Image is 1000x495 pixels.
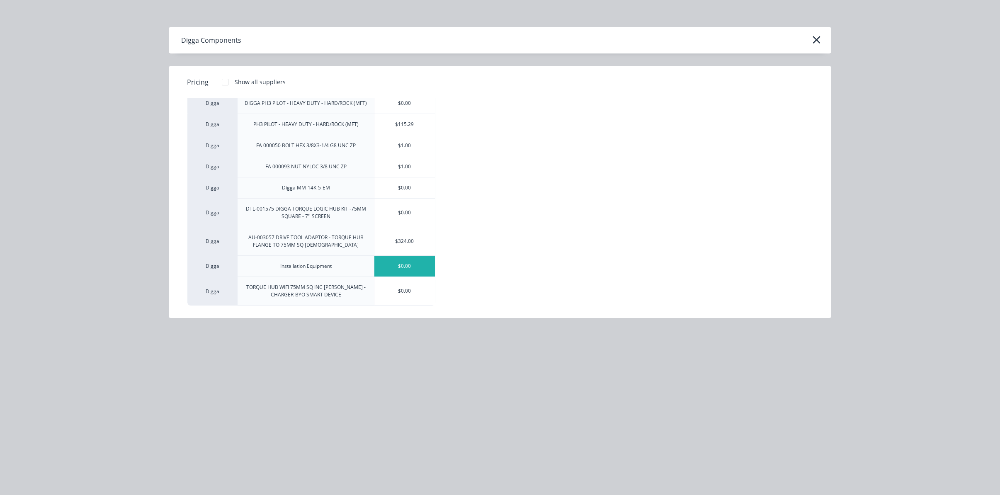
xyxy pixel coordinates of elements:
div: Digga [187,255,237,277]
div: Digga [187,277,237,306]
div: DTL-001575 DIGGA TORQUE LOGIC HUB KIT -75MM SQUARE - 7'' SCREEN [244,205,367,220]
div: PH3 PILOT - HEAVY DUTY - HARD/ROCK (MFT) [253,121,359,128]
div: $0.00 [374,93,435,114]
div: Digga [187,114,237,135]
div: $0.00 [374,277,435,305]
div: $0.00 [374,199,435,227]
div: Digga [187,227,237,255]
div: $0.00 [374,256,435,277]
div: AU-003057 DRIVE TOOL ADAPTOR - TORQUE HUB FLANGE TO 75MM SQ [DEMOGRAPHIC_DATA] [244,234,367,249]
div: Digga [187,135,237,156]
div: $324.00 [374,227,435,255]
div: TORQUE HUB WIFI 75MM SQ INC [PERSON_NAME] - CHARGER-BYO SMART DEVICE [244,284,367,298]
div: $115.29 [374,114,435,135]
div: FA 000050 BOLT HEX 3/8X3-1/4 G8 UNC ZP [256,142,356,149]
div: Installation Equipment [280,262,332,270]
div: Digga Components [181,35,241,45]
div: DIGGA PH3 PILOT - HEAVY DUTY - HARD/ROCK (MFT) [245,99,367,107]
div: Digga [187,177,237,198]
div: $0.00 [374,177,435,198]
div: Digga [187,92,237,114]
span: Pricing [187,77,209,87]
div: $1.00 [374,156,435,177]
div: Digga [187,198,237,227]
div: FA 000093 NUT NYLOC 3/8 UNC ZP [265,163,347,170]
div: $1.00 [374,135,435,156]
div: Digga [187,156,237,177]
div: Digga MM-14K-5-EM [282,184,330,192]
div: Show all suppliers [235,78,286,86]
